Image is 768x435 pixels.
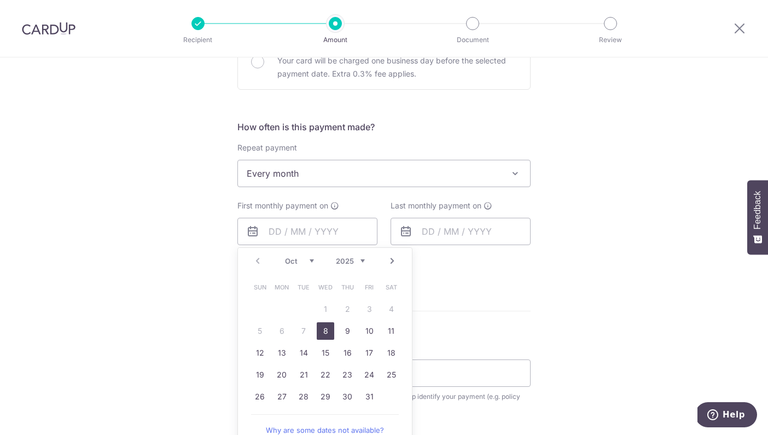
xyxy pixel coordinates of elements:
[273,388,290,405] a: 27
[273,279,290,296] span: Monday
[317,366,334,384] a: 22
[237,160,531,187] span: Every month
[382,344,400,362] a: 18
[295,34,376,45] p: Amount
[339,366,356,384] a: 23
[360,344,378,362] a: 17
[158,34,238,45] p: Recipient
[317,322,334,340] a: 8
[295,366,312,384] a: 21
[237,200,328,211] span: First monthly payment on
[339,322,356,340] a: 9
[317,279,334,296] span: Wednesday
[277,54,517,80] p: Your card will be charged one business day before the selected payment date. Extra 0.3% fee applies.
[391,200,481,211] span: Last monthly payment on
[238,160,530,187] span: Every month
[382,366,400,384] a: 25
[237,120,531,134] h5: How often is this payment made?
[747,180,768,254] button: Feedback - Show survey
[295,388,312,405] a: 28
[697,402,757,430] iframe: Opens a widget where you can find more information
[237,142,297,153] label: Repeat payment
[360,366,378,384] a: 24
[22,22,75,35] img: CardUp
[317,388,334,405] a: 29
[317,344,334,362] a: 15
[251,279,269,296] span: Sunday
[251,366,269,384] a: 19
[273,344,290,362] a: 13
[382,322,400,340] a: 11
[386,254,399,268] a: Next
[251,388,269,405] a: 26
[237,218,377,245] input: DD / MM / YYYY
[339,279,356,296] span: Thursday
[295,279,312,296] span: Tuesday
[339,388,356,405] a: 30
[339,344,356,362] a: 16
[295,344,312,362] a: 14
[251,344,269,362] a: 12
[360,322,378,340] a: 10
[570,34,651,45] p: Review
[273,366,290,384] a: 20
[391,218,531,245] input: DD / MM / YYYY
[753,191,763,229] span: Feedback
[360,279,378,296] span: Friday
[432,34,513,45] p: Document
[382,279,400,296] span: Saturday
[360,388,378,405] a: 31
